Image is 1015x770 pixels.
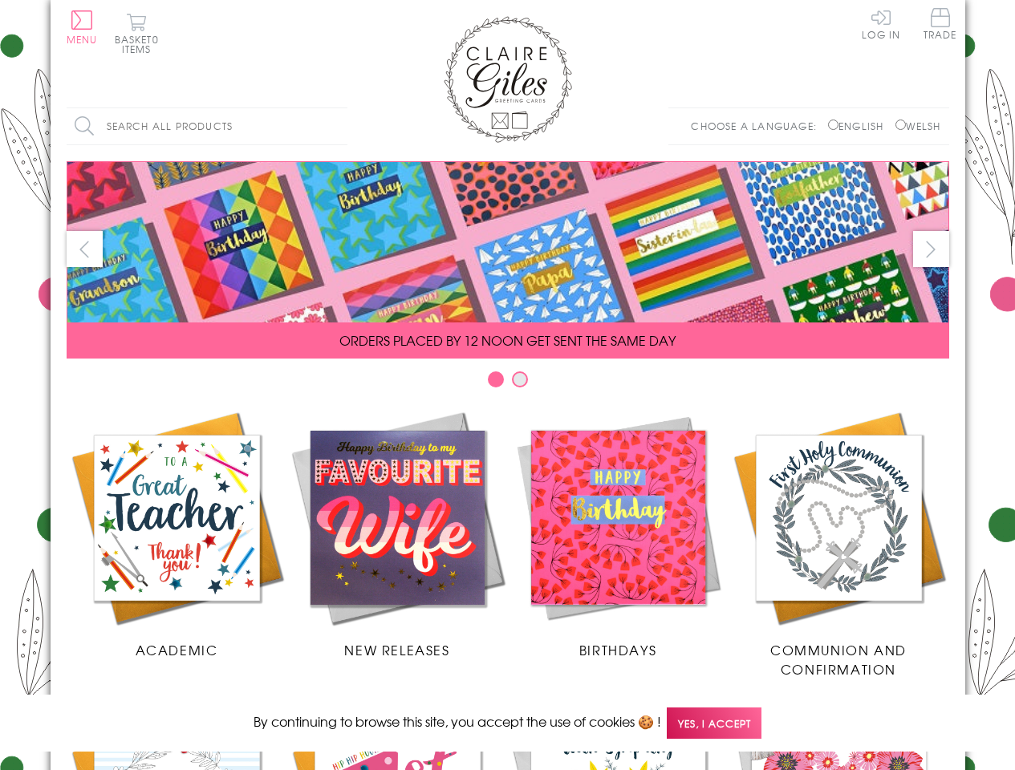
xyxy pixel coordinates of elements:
label: English [828,119,891,133]
a: Log In [862,8,900,39]
span: ORDERS PLACED BY 12 NOON GET SENT THE SAME DAY [339,330,676,350]
label: Welsh [895,119,941,133]
input: Search [331,108,347,144]
input: Welsh [895,120,906,130]
span: Communion and Confirmation [770,640,907,679]
button: Menu [67,10,98,44]
span: Yes, I accept [667,707,761,739]
span: Academic [136,640,218,659]
a: Academic [67,407,287,659]
span: Birthdays [579,640,656,659]
a: Trade [924,8,957,43]
input: Search all products [67,108,347,144]
input: English [828,120,838,130]
a: Birthdays [508,407,729,659]
img: Claire Giles Greetings Cards [444,16,572,143]
p: Choose a language: [691,119,825,133]
button: prev [67,231,103,267]
span: Menu [67,32,98,47]
a: New Releases [287,407,508,659]
button: Carousel Page 1 (Current Slide) [488,371,504,387]
button: Basket0 items [115,13,159,54]
div: Carousel Pagination [67,371,949,395]
span: New Releases [344,640,449,659]
button: next [913,231,949,267]
button: Carousel Page 2 [512,371,528,387]
span: Trade [924,8,957,39]
span: 0 items [122,32,159,56]
a: Communion and Confirmation [729,407,949,679]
